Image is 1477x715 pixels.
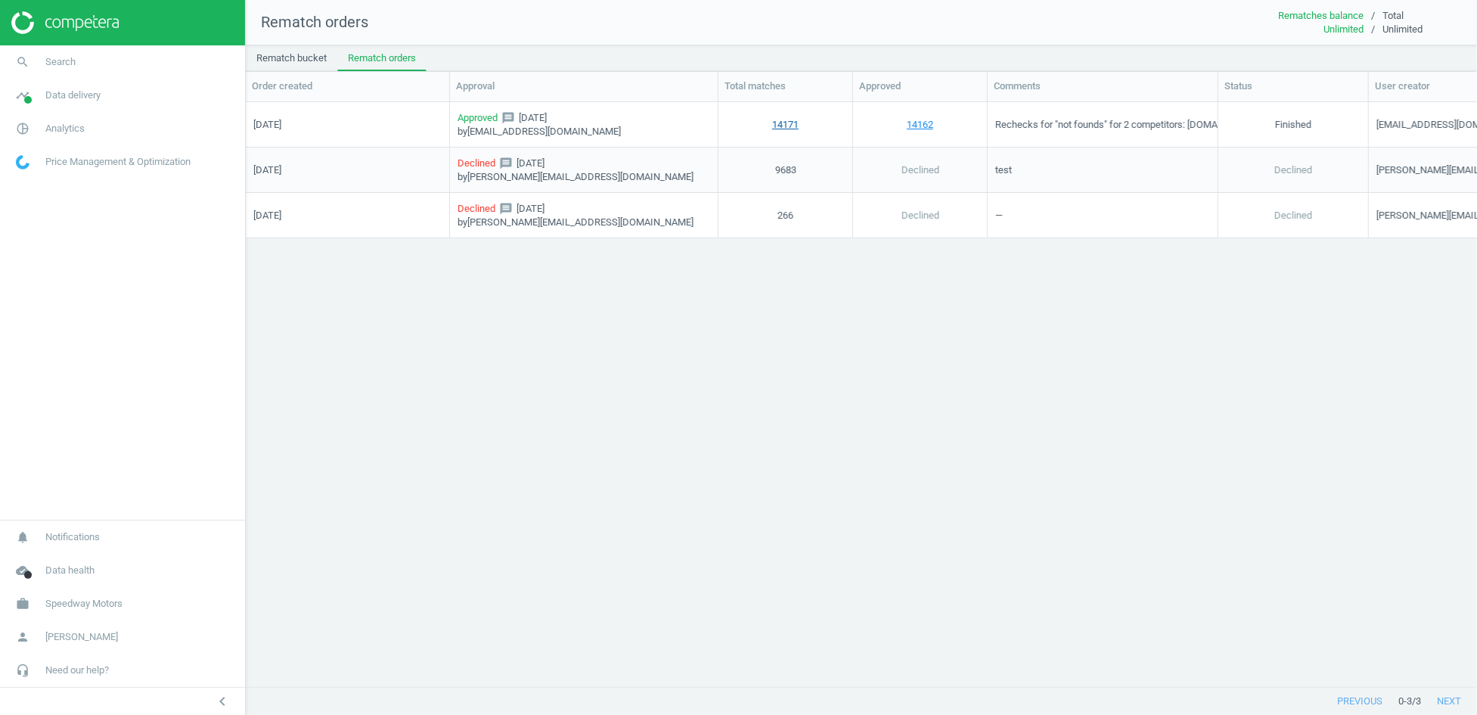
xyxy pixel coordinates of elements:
[203,692,241,711] button: chevron_left
[458,124,621,138] div: by [EMAIL_ADDRESS][DOMAIN_NAME]
[1382,23,1477,36] div: Unlimited
[8,523,37,552] i: notifications
[1226,104,1361,145] div: Finished
[8,623,37,651] i: person
[456,79,712,93] div: Approval
[8,48,37,76] i: search
[1412,695,1421,708] span: / 3
[1398,695,1412,708] span: 0 - 3
[775,163,796,176] span: 9683
[772,117,799,131] a: 14171
[246,45,337,71] a: Rematch bucket
[253,117,281,131] div: [DATE]
[995,163,1012,176] div: test
[45,89,101,102] span: Data delivery
[246,102,1477,676] div: grid
[45,155,191,169] span: Price Management & Optimization
[45,122,85,135] span: Analytics
[45,564,95,577] span: Data health
[859,79,981,93] div: Approved
[458,157,495,170] span: Declined
[994,79,1212,93] div: Comments
[8,114,37,143] i: pie_chart_outlined
[1321,688,1398,715] button: previous
[253,208,281,222] div: [DATE]
[1226,149,1361,191] div: Declined
[16,155,29,169] img: wGWNvw8QSZomAAAAABJRU5ErkJggg==
[458,111,498,125] span: Approved
[8,589,37,618] i: work
[252,79,443,93] div: Order created
[1226,194,1361,236] div: Declined
[253,163,281,176] div: [DATE]
[8,556,37,585] i: cloud_done
[458,169,694,183] div: by [PERSON_NAME][EMAIL_ADDRESS][DOMAIN_NAME]
[1224,79,1362,93] div: Status
[995,194,1003,236] div: —
[907,117,933,131] a: 14162
[458,110,621,124] div: [DATE]
[8,81,37,110] i: timeline
[861,194,979,236] div: Declined
[725,79,846,93] div: Total matches
[458,215,694,228] div: by [PERSON_NAME][EMAIL_ADDRESS][DOMAIN_NAME]
[1250,23,1364,36] div: Unlimited
[213,692,231,710] i: chevron_left
[261,13,368,31] span: Rematch orders
[1364,9,1382,23] div: /
[337,45,427,71] a: Rematch orders
[499,201,513,215] i: message
[499,156,513,169] i: message
[45,597,123,611] span: Speedway Motors
[45,55,76,69] span: Search
[45,530,100,544] span: Notifications
[458,201,694,215] div: [DATE]
[45,664,109,677] span: Need our help?
[8,656,37,685] i: headset_mic
[501,110,515,124] i: message
[777,208,793,222] span: 266
[11,11,119,34] img: ajHJNr6hYgQAAAAASUVORK5CYII=
[45,630,118,644] span: [PERSON_NAME]
[1250,9,1364,23] div: Rematches balance
[458,202,495,216] span: Declined
[1382,9,1477,23] div: Total
[1364,23,1382,36] div: /
[1421,688,1477,715] button: next
[458,156,694,169] div: [DATE]
[861,149,979,191] div: Declined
